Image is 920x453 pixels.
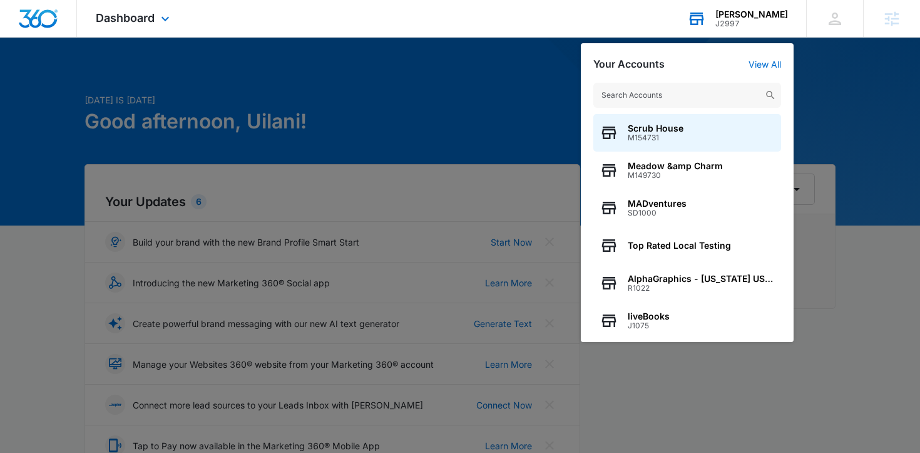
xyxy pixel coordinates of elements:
span: M154731 [628,133,683,142]
h2: Your Accounts [593,58,665,70]
button: liveBooksJ1075 [593,302,781,340]
button: Top Rated Local Testing [593,227,781,264]
span: M149730 [628,171,723,180]
span: AlphaGraphics - [US_STATE] US679 [628,274,775,284]
button: MADventuresSD1000 [593,189,781,227]
span: SD1000 [628,209,687,217]
span: Scrub House [628,123,683,133]
span: J1075 [628,321,670,330]
button: Scrub HouseM154731 [593,114,781,152]
button: AlphaGraphics - [US_STATE] US679R1022 [593,264,781,302]
span: Meadow &amp Charm [628,161,723,171]
span: MADventures [628,199,687,209]
span: Top Rated Local Testing [628,241,731,251]
a: View All [749,59,781,70]
input: Search Accounts [593,83,781,108]
span: Dashboard [96,11,155,24]
button: Meadow &amp CharmM149730 [593,152,781,189]
span: R1022 [628,284,775,293]
div: account name [715,9,788,19]
div: account id [715,19,788,28]
span: liveBooks [628,311,670,321]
